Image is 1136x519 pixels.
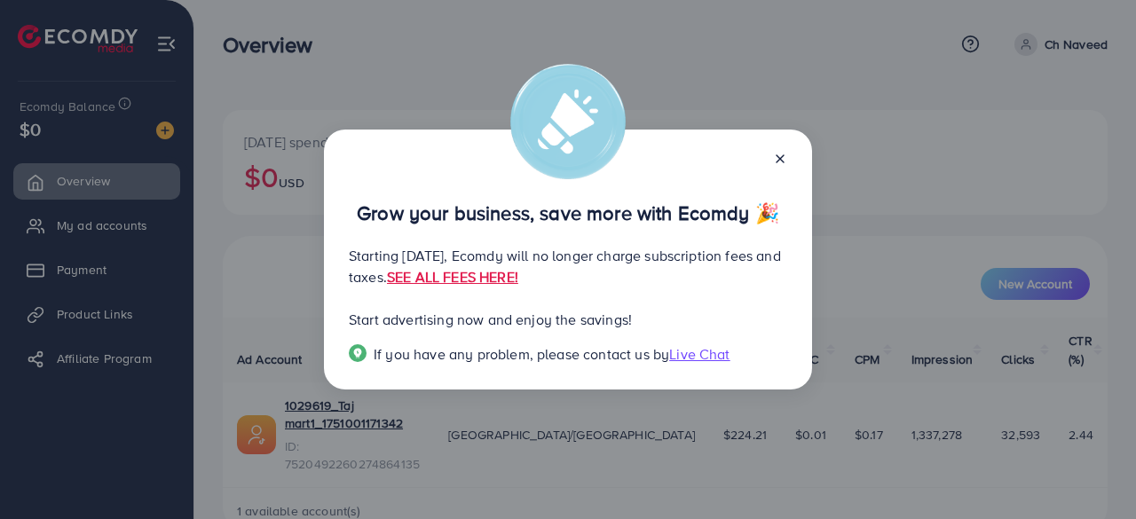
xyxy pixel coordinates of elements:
[374,344,669,364] span: If you have any problem, please contact us by
[669,344,730,364] span: Live Chat
[349,344,367,362] img: Popup guide
[510,64,626,179] img: alert
[387,267,518,287] a: SEE ALL FEES HERE!
[349,245,787,287] p: Starting [DATE], Ecomdy will no longer charge subscription fees and taxes.
[349,309,787,330] p: Start advertising now and enjoy the savings!
[349,202,787,224] p: Grow your business, save more with Ecomdy 🎉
